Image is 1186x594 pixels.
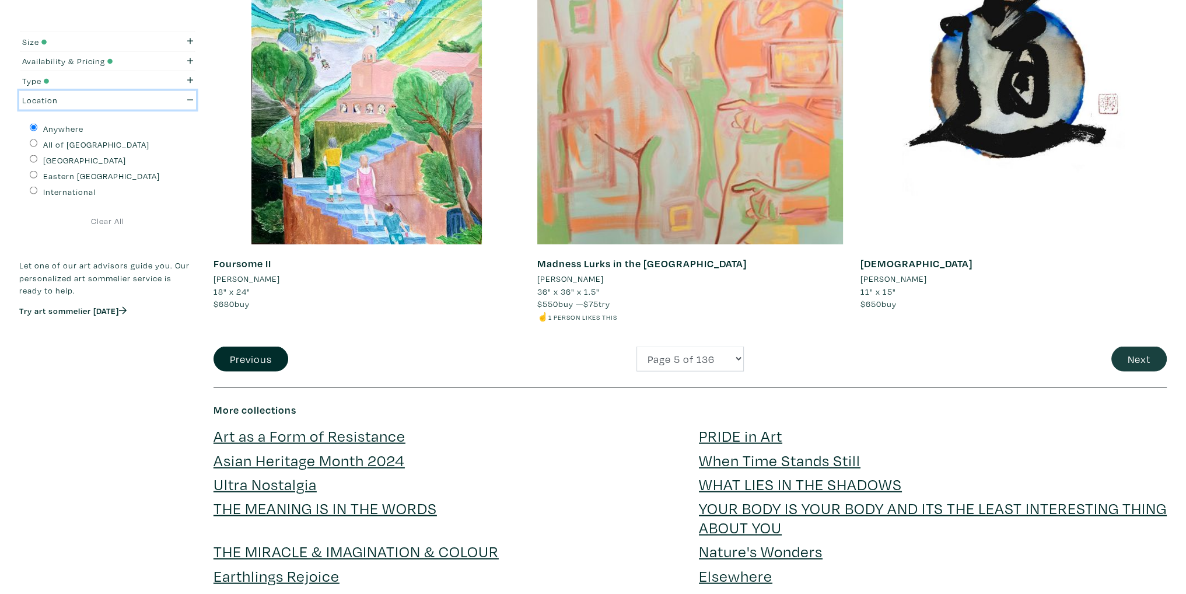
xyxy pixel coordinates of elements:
span: buy [860,298,897,309]
h6: More collections [214,404,1167,417]
li: [PERSON_NAME] [860,272,927,285]
label: Anywhere [43,123,83,135]
a: Foursome II [214,257,271,270]
button: Location [19,91,196,110]
a: WHAT LIES IN THE SHADOWS [699,474,902,494]
span: $550 [537,298,558,309]
label: International [43,186,96,198]
li: [PERSON_NAME] [537,272,604,285]
div: Type [22,75,146,88]
a: [PERSON_NAME] [860,272,1167,285]
a: Art as a Form of Resistance [214,425,405,446]
a: Nature's Wonders [699,541,823,561]
a: Clear All [19,215,196,228]
button: Size [19,32,196,51]
label: [GEOGRAPHIC_DATA] [43,154,126,167]
li: [PERSON_NAME] [214,272,280,285]
small: 1 person likes this [548,313,617,322]
a: [DEMOGRAPHIC_DATA] [860,257,972,270]
p: Let one of our art advisors guide you. Our personalized art sommelier service is ready to help. [19,259,196,297]
a: Earthlings Rejoice [214,565,340,586]
a: [PERSON_NAME] [214,272,520,285]
button: Previous [214,347,288,372]
span: 18" x 24" [214,286,250,297]
a: When Time Stands Still [699,450,860,470]
iframe: Customer reviews powered by Trustpilot [19,329,196,353]
span: 11" x 15" [860,286,896,297]
button: Next [1111,347,1167,372]
div: Availability & Pricing [22,55,146,68]
a: YOUR BODY IS YOUR BODY AND ITS THE LEAST INTERESTING THING ABOUT YOU [699,498,1167,537]
div: Size [22,36,146,48]
label: Eastern [GEOGRAPHIC_DATA] [43,170,160,183]
a: PRIDE in Art [699,425,782,446]
span: $75 [583,298,599,309]
a: [PERSON_NAME] [537,272,844,285]
button: Availability & Pricing [19,52,196,71]
span: buy [214,298,250,309]
span: buy — try [537,298,610,309]
label: All of [GEOGRAPHIC_DATA] [43,138,149,151]
a: THE MEANING IS IN THE WORDS [214,498,437,518]
span: $680 [214,298,235,309]
a: Madness Lurks in the [GEOGRAPHIC_DATA] [537,257,747,270]
a: THE MIRACLE & IMAGINATION & COLOUR [214,541,499,561]
div: Location [22,94,146,107]
span: 36" x 36" x 1.5" [537,286,600,297]
a: Elsewhere [699,565,772,586]
a: Asian Heritage Month 2024 [214,450,405,470]
span: $650 [860,298,881,309]
li: ☝️ [537,310,844,323]
button: Type [19,71,196,90]
a: Try art sommelier [DATE] [19,305,127,316]
a: Ultra Nostalgia [214,474,317,494]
